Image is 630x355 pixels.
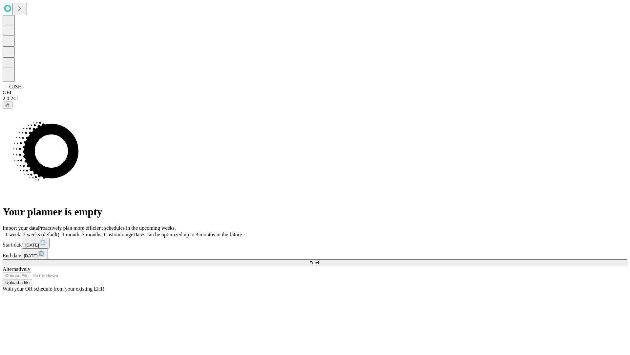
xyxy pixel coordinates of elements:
span: With your OR schedule from your existing EHR [3,286,104,292]
h1: Your planner is empty [3,206,627,218]
span: @ [5,103,10,107]
span: Fetch [309,260,320,265]
span: 2 weeks (default) [23,232,59,237]
button: @ [3,102,12,108]
div: GEI [3,90,627,96]
div: End date [3,248,627,259]
span: 1 week [5,232,20,237]
span: [DATE] [25,243,39,248]
button: Upload a file [3,279,32,286]
span: 3 months [82,232,101,237]
span: 1 month [62,232,79,237]
span: Import your data [3,225,38,231]
button: [DATE] [21,248,48,259]
span: [DATE] [24,253,37,258]
div: 2.0.241 [3,96,627,102]
div: Start date [3,238,627,248]
span: GJSH [9,84,22,89]
span: Proactively plan more efficient schedules in the upcoming weeks. [38,225,176,231]
button: Fetch [3,259,627,266]
span: Dates can be optimized up to 3 months in the future. [133,232,243,237]
span: Custom range [104,232,133,237]
button: [DATE] [23,238,50,248]
span: Alternatively [3,266,30,272]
